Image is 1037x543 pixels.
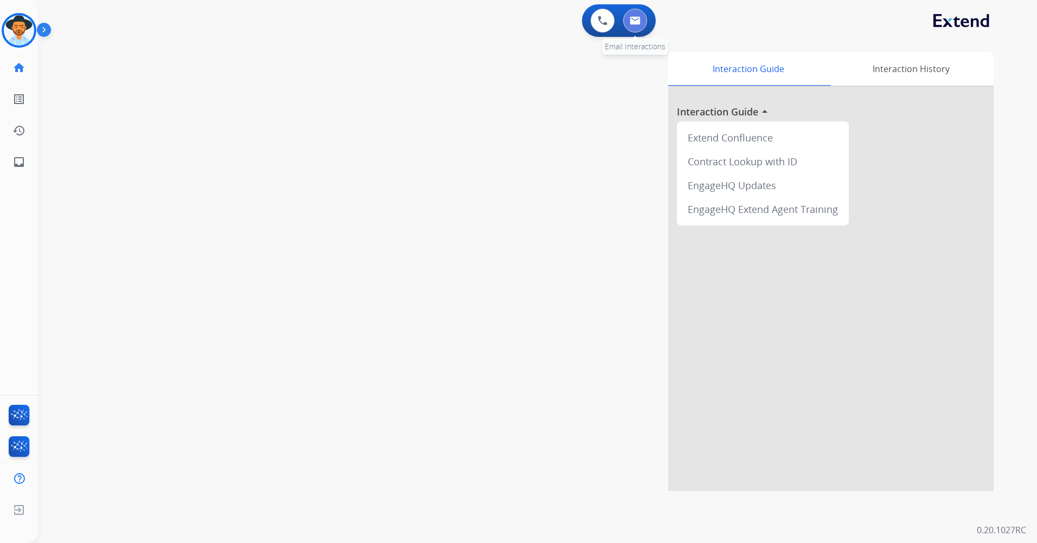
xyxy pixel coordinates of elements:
[605,41,665,51] span: Email Interactions
[681,150,844,173] div: Contract Lookup with ID
[12,61,25,74] mat-icon: home
[681,173,844,197] div: EngageHQ Updates
[681,126,844,150] div: Extend Confluence
[12,124,25,137] mat-icon: history
[12,93,25,106] mat-icon: list_alt
[12,156,25,169] mat-icon: inbox
[668,52,828,86] div: Interaction Guide
[4,15,34,46] img: avatar
[977,523,1026,536] p: 0.20.1027RC
[681,197,844,221] div: EngageHQ Extend Agent Training
[828,52,994,86] div: Interaction History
